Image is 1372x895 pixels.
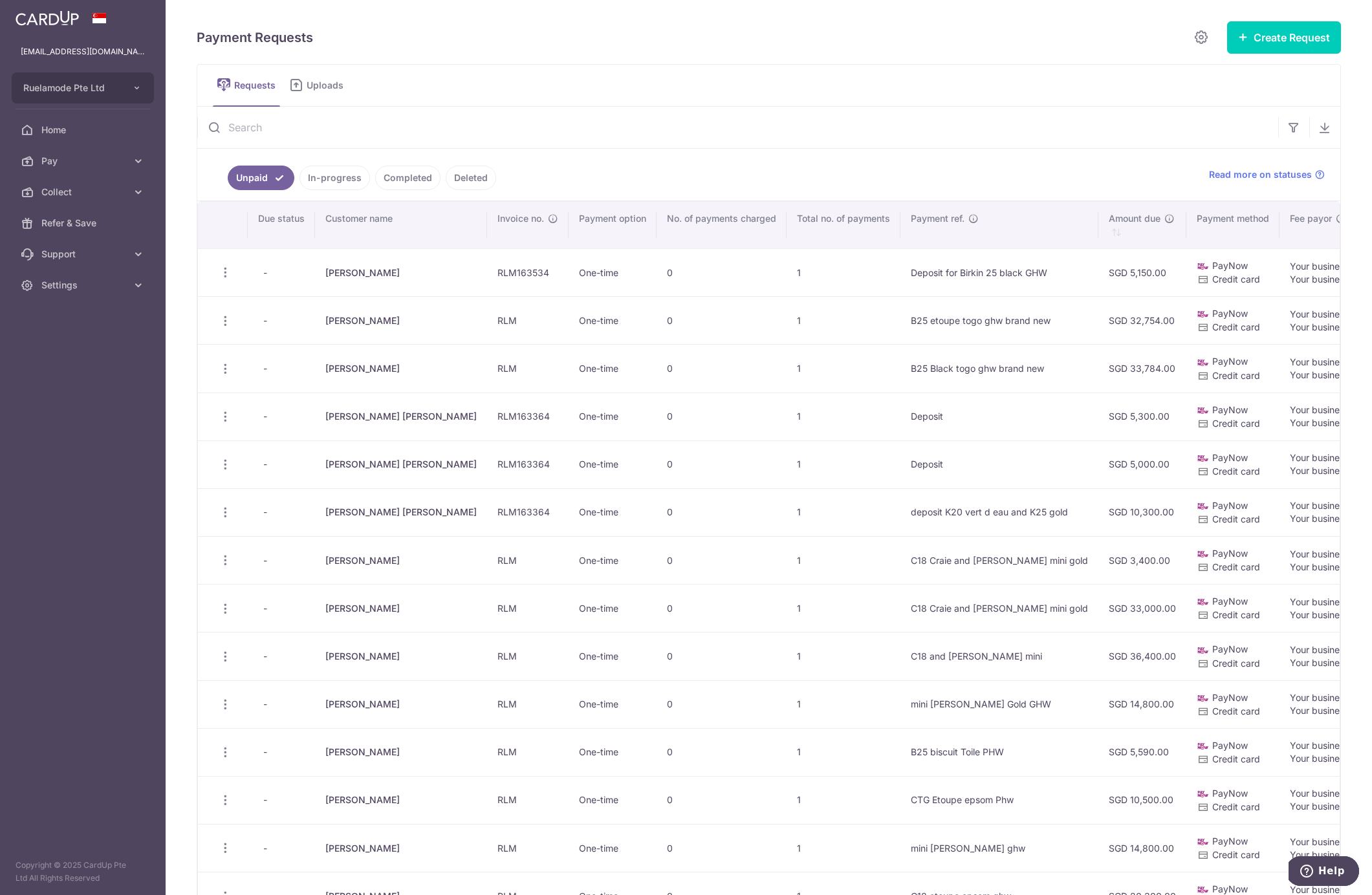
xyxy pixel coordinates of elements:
[657,440,787,488] td: 0
[1212,801,1260,812] span: Credit card
[315,440,487,488] td: [PERSON_NAME] [PERSON_NAME]
[1212,513,1260,524] span: Credit card
[1290,644,1349,655] span: Your business
[1212,260,1248,271] span: PayNow
[1098,440,1186,488] td: SGD 5,000.00
[569,584,657,632] td: One-time
[30,9,56,21] span: Help
[787,488,900,536] td: 1
[41,186,127,199] span: Collect
[487,248,569,296] td: RLM163534
[1098,728,1186,776] td: SGD 5,590.00
[1212,404,1248,415] span: PayNow
[1290,513,1349,524] span: Your business
[446,166,496,190] a: Deleted
[315,680,487,728] td: [PERSON_NAME]
[1186,202,1279,248] th: Payment method
[1290,836,1349,847] span: Your business
[258,312,272,330] span: -
[1098,680,1186,728] td: SGD 14,800.00
[1289,856,1359,889] iframe: Opens a widget where you can find more information
[258,839,272,857] span: -
[657,728,787,776] td: 0
[258,503,272,521] span: -
[258,552,272,570] span: -
[1197,692,1210,705] img: paynow-md-4fe65508ce96feda548756c5ee0e473c78d4820b8ea51387c6e4ad89e58a5e61.png
[1290,274,1349,285] span: Your business
[16,10,79,26] img: CardUp
[1212,548,1248,559] span: PayNow
[228,166,294,190] a: Unpaid
[487,728,569,776] td: RLM
[1212,706,1260,717] span: Credit card
[1290,657,1349,668] span: Your business
[1098,296,1186,344] td: SGD 32,754.00
[787,632,900,680] td: 1
[657,393,787,440] td: 0
[497,212,544,225] span: Invoice no.
[1197,260,1210,273] img: paynow-md-4fe65508ce96feda548756c5ee0e473c78d4820b8ea51387c6e4ad89e58a5e61.png
[487,632,569,680] td: RLM
[667,212,776,225] span: No. of payments charged
[797,212,890,225] span: Total no. of payments
[900,680,1098,728] td: mini [PERSON_NAME] Gold GHW
[1290,369,1349,380] span: Your business
[657,202,787,248] th: No. of payments charged
[1290,212,1332,225] span: Fee payor
[569,488,657,536] td: One-time
[1109,212,1160,225] span: Amount due
[787,440,900,488] td: 1
[900,728,1098,776] td: B25 biscuit Toile PHW
[657,344,787,392] td: 0
[307,79,353,92] span: Uploads
[285,65,353,106] a: Uploads
[657,536,787,584] td: 0
[1290,356,1349,367] span: Your business
[1290,740,1349,751] span: Your business
[900,393,1098,440] td: Deposit
[900,584,1098,632] td: C18 Craie and [PERSON_NAME] mini gold
[1212,370,1260,381] span: Credit card
[213,65,280,106] a: Requests
[1212,788,1248,799] span: PayNow
[258,791,272,809] span: -
[1209,168,1325,181] a: Read more on statuses
[657,824,787,872] td: 0
[1098,488,1186,536] td: SGD 10,300.00
[657,248,787,296] td: 0
[487,536,569,584] td: RLM
[900,296,1098,344] td: B25 etoupe togo ghw brand new
[787,776,900,824] td: 1
[569,393,657,440] td: One-time
[315,248,487,296] td: [PERSON_NAME]
[1290,801,1349,812] span: Your business
[1279,202,1359,248] th: Fee payor
[1197,644,1210,657] img: paynow-md-4fe65508ce96feda548756c5ee0e473c78d4820b8ea51387c6e4ad89e58a5e61.png
[1212,658,1260,669] span: Credit card
[1290,884,1349,895] span: Your business
[1290,753,1349,764] span: Your business
[315,488,487,536] td: [PERSON_NAME] [PERSON_NAME]
[41,217,127,230] span: Refer & Save
[787,824,900,872] td: 1
[1212,753,1260,764] span: Credit card
[1290,452,1349,463] span: Your business
[657,776,787,824] td: 0
[12,72,154,103] button: Ruelamode Pte Ltd
[41,155,127,167] span: Pay
[299,166,370,190] a: In-progress
[1197,596,1210,609] img: paynow-md-4fe65508ce96feda548756c5ee0e473c78d4820b8ea51387c6e4ad89e58a5e61.png
[315,393,487,440] td: [PERSON_NAME] [PERSON_NAME]
[569,202,657,248] th: Payment option
[569,440,657,488] td: One-time
[1098,536,1186,584] td: SGD 3,400.00
[315,632,487,680] td: [PERSON_NAME]
[1212,561,1260,572] span: Credit card
[569,728,657,776] td: One-time
[569,536,657,584] td: One-time
[569,632,657,680] td: One-time
[569,680,657,728] td: One-time
[579,212,646,225] span: Payment option
[1197,548,1210,561] img: paynow-md-4fe65508ce96feda548756c5ee0e473c78d4820b8ea51387c6e4ad89e58a5e61.png
[41,124,127,136] span: Home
